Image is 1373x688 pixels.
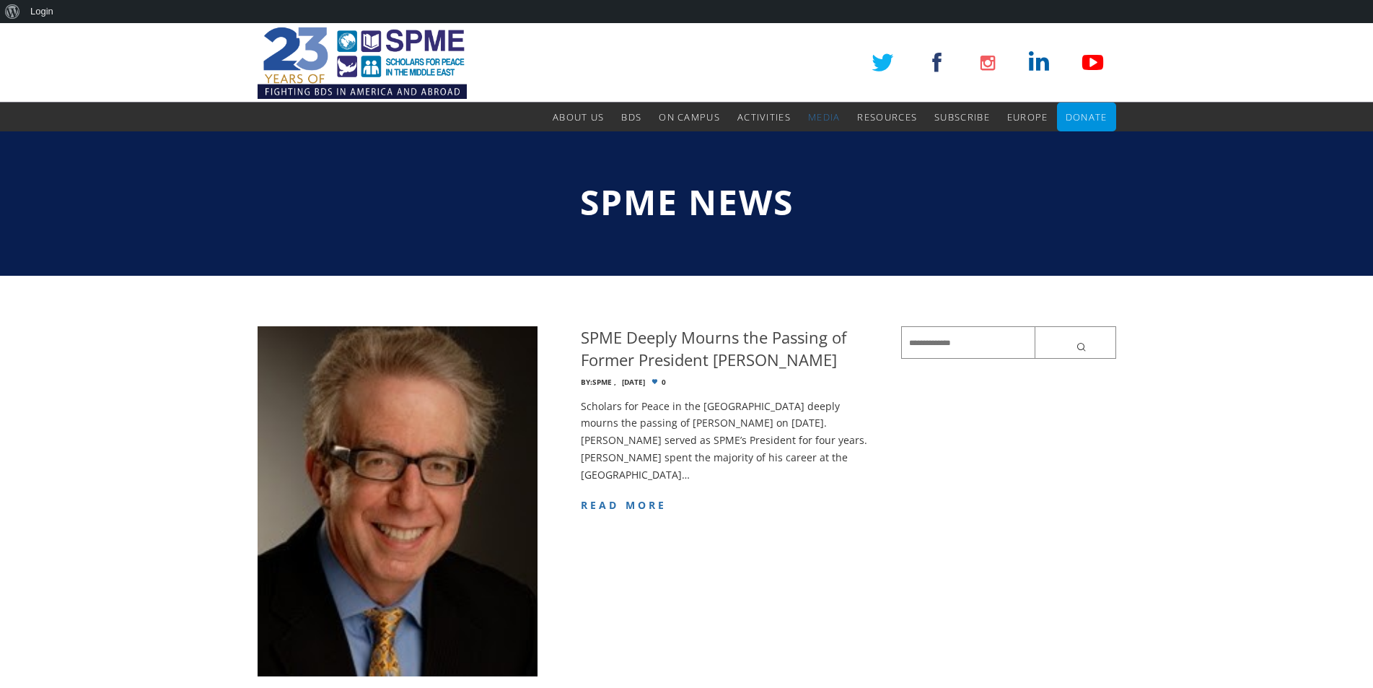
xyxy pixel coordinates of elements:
span: By: [581,377,592,387]
a: Resources [857,103,917,131]
a: read more [581,498,667,512]
span: SPME News [580,178,794,225]
time: [DATE] [622,378,645,386]
a: Europe [1007,103,1048,131]
div: 0 [581,378,879,386]
span: On Campus [659,110,720,123]
img: SPME [258,23,467,103]
span: Subscribe [934,110,990,123]
span: Media [808,110,841,123]
a: Subscribe [934,103,990,131]
h4: SPME Deeply Mourns the Passing of Former President [PERSON_NAME] [581,326,879,371]
span: Donate [1066,110,1107,123]
a: On Campus [659,103,720,131]
span: About Us [553,110,604,123]
a: SPME [592,377,612,387]
a: Media [808,103,841,131]
a: Activities [737,103,791,131]
p: Scholars for Peace in the [GEOGRAPHIC_DATA] deeply mourns the passing of [PERSON_NAME] on [DATE].... [581,398,879,484]
a: BDS [621,103,641,131]
span: Resources [857,110,917,123]
span: Europe [1007,110,1048,123]
a: Donate [1066,103,1107,131]
a: About Us [553,103,604,131]
span: BDS [621,110,641,123]
span: Activities [737,110,791,123]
